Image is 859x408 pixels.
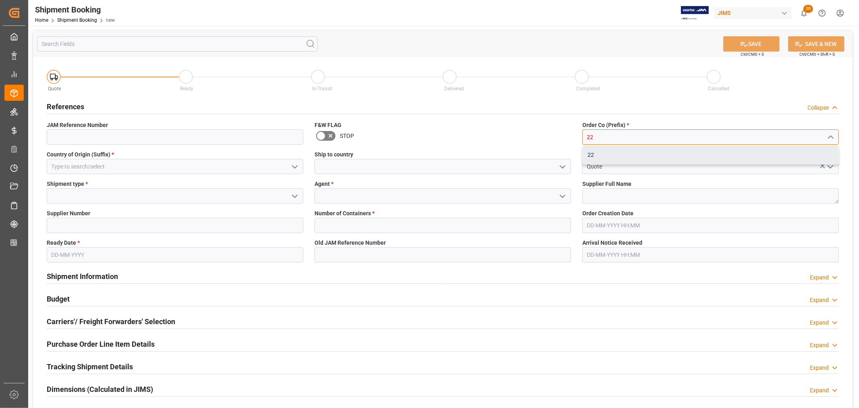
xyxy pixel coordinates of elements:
div: Shipment Booking [35,4,115,16]
span: Quote [48,86,61,92]
span: Agent [315,180,333,188]
div: Expand [810,318,829,327]
span: JAM Reference Number [47,121,108,129]
button: open menu [288,190,300,202]
span: Shipment type [47,180,88,188]
span: Old JAM Reference Number [315,239,386,247]
span: F&W FLAG [315,121,342,129]
span: Completed [576,86,600,92]
span: Order Co (Prefix) [582,121,629,129]
h2: Purchase Order Line Item Details [47,339,155,350]
button: open menu [288,160,300,173]
span: Ship to country [315,150,353,159]
button: open menu [556,160,568,173]
span: Order Creation Date [582,209,633,218]
button: close menu [824,131,836,144]
input: DD-MM-YYYY HH:MM [582,218,839,233]
div: Expand [810,273,829,282]
span: Number of Containers [315,209,375,218]
button: open menu [824,160,836,173]
button: SAVE & NEW [788,36,845,52]
span: Delivered [444,86,464,92]
span: Cancelled [708,86,730,92]
h2: Shipment Information [47,271,118,282]
h2: Budget [47,294,70,304]
button: JIMS [714,5,795,21]
h2: Carriers'/ Freight Forwarders' Selection [47,316,175,327]
div: Expand [810,296,829,304]
button: show 20 new notifications [795,4,813,22]
input: DD-MM-YYYY [47,247,303,262]
button: Help Center [813,4,831,22]
div: Expand [810,341,829,350]
img: Exertis%20JAM%20-%20Email%20Logo.jpg_1722504956.jpg [681,6,709,20]
span: Arrival Notice Received [582,239,642,247]
input: Type to search/select [47,159,303,174]
span: Ctrl/CMD + Shift + S [799,51,835,57]
h2: Dimensions (Calculated in JIMS) [47,384,153,395]
button: open menu [556,190,568,202]
div: Collapse [807,104,829,112]
a: Home [35,17,48,23]
input: Search Fields [37,36,318,52]
h2: References [47,101,84,112]
span: 20 [803,5,813,13]
span: Ready Date [47,239,80,247]
div: Expand [810,364,829,372]
span: STOP [340,132,354,140]
span: Supplier Full Name [582,180,631,188]
span: Supplier Number [47,209,90,218]
div: JIMS [714,7,792,19]
span: Ready [180,86,193,92]
input: DD-MM-YYYY HH:MM [582,247,839,262]
div: 22 [583,146,838,164]
div: Expand [810,386,829,395]
span: Country of Origin (Suffix) [47,150,114,159]
a: Shipment Booking [57,17,97,23]
span: In-Transit [312,86,333,92]
h2: Tracking Shipment Details [47,361,133,372]
button: SAVE [723,36,780,52]
span: Ctrl/CMD + S [741,51,764,57]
